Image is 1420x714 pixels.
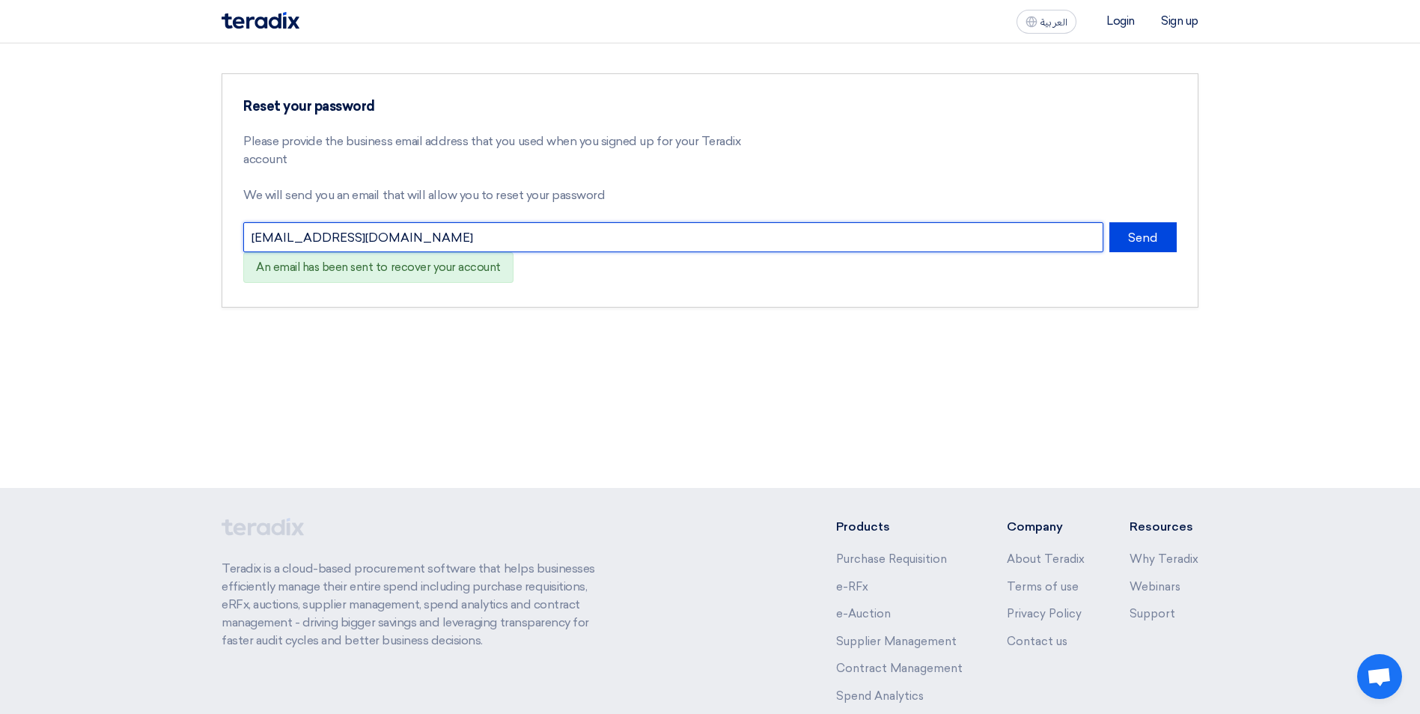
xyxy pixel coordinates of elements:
a: Why Teradix [1130,552,1198,566]
a: Contract Management [836,662,963,675]
a: Spend Analytics [836,689,924,703]
li: Sign up [1161,14,1198,28]
p: We will send you an email that will allow you to reset your password [243,186,757,204]
input: Enter your business email... [243,222,1103,252]
div: An email has been sent to recover your account [243,252,514,283]
a: Webinars [1130,580,1180,594]
a: e-RFx [836,580,868,594]
button: Send [1109,222,1177,252]
a: Open chat [1357,654,1402,699]
a: Terms of use [1007,580,1079,594]
a: Privacy Policy [1007,607,1082,620]
p: Teradix is a cloud-based procurement software that helps businesses efficiently manage their enti... [222,560,612,650]
li: Company [1007,518,1085,536]
a: Contact us [1007,635,1067,648]
button: العربية [1017,10,1076,34]
a: About Teradix [1007,552,1085,566]
a: Supplier Management [836,635,957,648]
p: Please provide the business email address that you used when you signed up for your Teradix account [243,132,757,168]
img: Teradix logo [222,12,299,29]
li: Login [1106,14,1135,28]
li: Products [836,518,963,536]
a: Support [1130,607,1175,620]
li: Resources [1130,518,1198,536]
a: Purchase Requisition [836,552,947,566]
a: e-Auction [836,607,891,620]
span: العربية [1040,17,1067,28]
h3: Reset your password [243,98,757,115]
